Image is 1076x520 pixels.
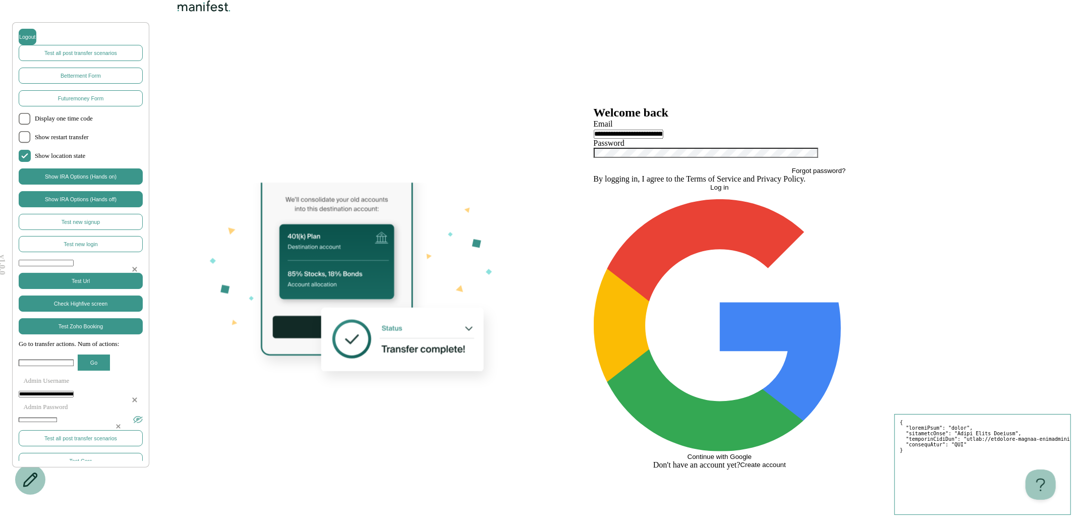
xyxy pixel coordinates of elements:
button: Go [78,355,110,371]
p: Admin Username [19,377,143,385]
button: Forgot password? [792,167,846,175]
button: Test Zoho Booking [19,318,143,334]
li: Display one time code [19,113,143,125]
span: Continue with Google [688,453,752,460]
button: Betterment Form [19,68,143,84]
pre: { "loremiPsum": "dolor", "sitametcOnse": "Adipi Elits Doeiusm", "temporinCidiDun": "utlab://etdol... [894,414,1071,515]
button: Logout [19,29,36,45]
button: Log in [594,184,846,191]
h2: Welcome back [594,106,846,120]
button: Test new signup [19,214,143,230]
button: Test all post transfer scenarios [19,430,143,446]
button: Create account [741,461,786,469]
li: Show restart transfer [19,131,143,143]
span: Log in [710,184,728,191]
a: Terms of Service [686,175,741,183]
span: Show restart transfer [35,134,143,141]
button: Futuremoney Form [19,90,143,106]
p: Admin Password [19,403,143,411]
li: Show location state [19,150,143,162]
span: Don't have an account yet? [653,460,741,470]
button: Continue with Google [594,199,846,460]
button: Test Url [19,273,143,289]
iframe: Toggle Customer Support [1026,470,1056,500]
span: Show location state [35,152,143,160]
button: Test new login [19,236,143,252]
span: Display one time code [35,115,143,123]
label: Email [594,120,613,128]
p: By logging in, I agree to the and . [594,175,846,184]
label: Password [594,139,625,147]
span: Go to transfer actions. Num of actions: [19,340,143,348]
button: Test Cors [19,453,143,469]
button: Check Highfive screen [19,296,143,312]
button: Test all post transfer scenarios [19,45,143,61]
a: Privacy Policy [757,175,804,183]
button: Show IRA Options (Hands on) [19,168,143,185]
button: Show IRA Options (Hands off) [19,191,143,207]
